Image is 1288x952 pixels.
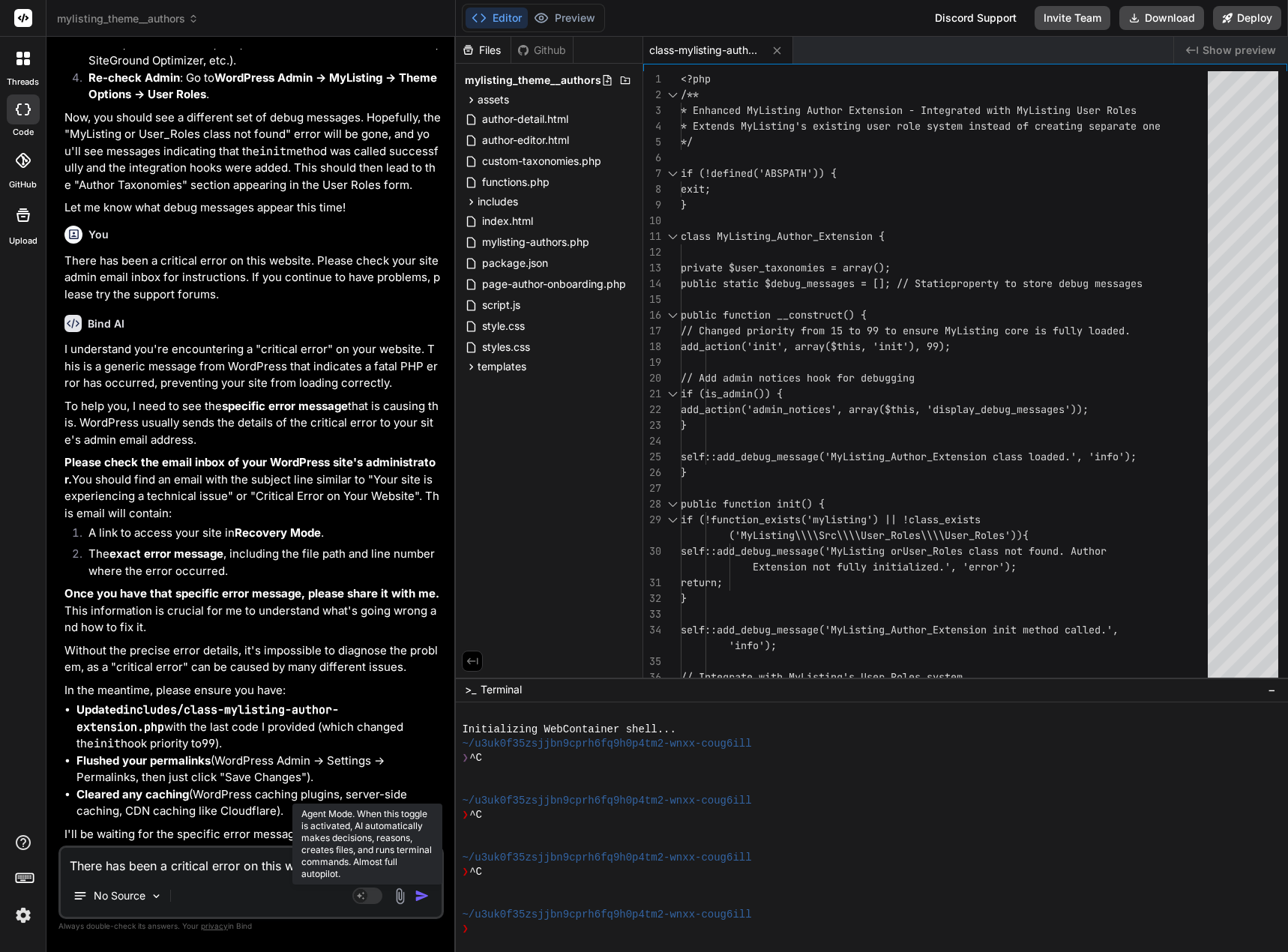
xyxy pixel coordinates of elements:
li: (WordPress Admin → Settings → Permalinks, then just click "Save Changes"). [76,753,441,786]
div: 16 [643,307,661,323]
strong: Re-check Admin [88,70,180,85]
span: mylisting_theme__authors [465,73,601,88]
p: You should find an email with the subject line similar to "Your site is experiencing a technical ... [64,454,441,522]
span: Extension class loaded.', 'info'); [933,450,1137,463]
div: 15 [643,292,661,307]
span: Extension init method called.', [933,623,1119,636]
div: 27 [643,480,661,496]
li: : Go to . [76,70,441,103]
span: * Enhanced MyListing Author Extension - Integrate [681,103,975,117]
span: privacy [201,921,228,930]
strong: Updated [76,702,339,734]
strong: Flushed your permalinks [76,753,211,768]
span: >_ [465,682,476,697]
strong: Cleared any caching [76,787,189,801]
span: page-author-onboarding.php [481,275,628,293]
div: Files [456,43,511,58]
div: 30 [643,543,661,559]
button: Invite Team [1035,6,1110,30]
div: 31 [643,575,661,591]
img: settings [10,903,36,928]
div: 34 [643,622,661,638]
div: Click to collapse the range. [663,386,682,402]
span: package.json [481,254,550,272]
li: The , including the file path and line number where the error occurred. [76,546,441,579]
span: <?php [681,72,711,85]
span: } [681,466,687,479]
div: 11 [643,229,661,244]
span: styles.css [481,338,532,356]
div: 28 [643,496,661,512]
span: { [1023,528,1029,542]
span: ^C [469,865,482,879]
div: 10 [643,213,661,229]
div: 5 [643,134,661,150]
div: 12 [643,244,661,260]
span: if (!function_exists('mylisting') || !clas [681,513,933,526]
span: s_exists [933,513,981,526]
div: 3 [643,103,661,118]
label: code [13,126,34,139]
div: Discord Support [926,6,1026,30]
span: 9); [933,340,951,353]
div: 21 [643,386,661,402]
span: ❯ [462,751,469,765]
span: add_action('init', array($this, 'init'), 9 [681,340,933,353]
div: Click to collapse the range. [663,496,682,512]
span: author-editor.html [481,131,571,149]
span: public static $debug_messages = []; // Static [681,277,951,290]
code: 99 [202,736,215,751]
div: 33 [643,606,661,622]
label: GitHub [9,178,37,191]
span: ❯ [462,922,469,936]
p: In the meantime, please ensure you have: [64,682,441,699]
span: } [681,198,687,211]
span: public function __construct() { [681,308,867,322]
span: style.css [481,317,526,335]
li: A link to access your site in . [76,525,441,546]
span: ~/u3uk0f35zsjjbn9cprh6fq9h0p4tm2-wnxx-coug6ill [462,794,751,808]
li: with the last code I provided (which changed the hook priority to ). [76,702,441,753]
img: attachment [391,888,409,905]
strong: Recovery Mode [235,525,321,540]
div: Click to collapse the range. [663,229,682,244]
span: add_action('admin_notices', array($thi [681,403,909,416]
span: includes [478,194,518,209]
span: self::add_debug_message('MyListing_Author_ [681,623,933,636]
span: User_Roles class not found. Author [903,544,1107,558]
span: // Add admin notices hook for debugging [681,371,915,385]
span: self::add_debug_message('MyListing or [681,544,903,558]
span: custom-taxonomies.php [481,152,603,170]
div: 2 [643,87,661,103]
span: class MyListing_Author_Extension { [681,229,885,243]
code: includes/class-mylisting-author-extension.php [76,702,339,735]
div: Click to collapse the range. [663,307,682,323]
div: Github [511,43,573,58]
strong: Please check the email inbox of your WordPress site's administrator. [64,455,436,486]
button: − [1265,678,1279,702]
strong: specific error message [222,399,348,413]
div: 1 [643,71,661,87]
label: Upload [9,235,37,247]
p: To help you, I need to see the that is causing this. WordPress usually sends the details of the c... [64,398,441,449]
div: 36 [643,669,661,685]
span: self::add_debug_message('MyListing_Author_ [681,450,933,463]
span: script.js [481,296,522,314]
li: (WordPress caching plugins, server-side caching, CDN caching like Cloudflare). [76,786,441,820]
span: } [681,591,687,605]
button: Preview [528,7,601,28]
span: ('MyListing\\\\Src\\\\User_Roles\\\\User_Roles')) [729,528,1023,542]
span: assets [478,92,509,107]
img: Pick Models [150,890,163,903]
span: d with MyListing User Roles [975,103,1137,117]
strong: exact error message [109,546,223,561]
span: Initializing WebContainer shell... [462,723,675,737]
button: Agent Mode. When this toggle is activated, AI automatically makes decisions, reasons, creates fil... [349,887,385,905]
span: index.html [481,212,535,230]
span: 'info'); [729,639,777,652]
div: 8 [643,181,661,197]
label: threads [7,76,39,88]
img: icon [415,888,430,903]
span: Extension not fully initialized.', 'error'); [753,560,1017,573]
span: } [681,418,687,432]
